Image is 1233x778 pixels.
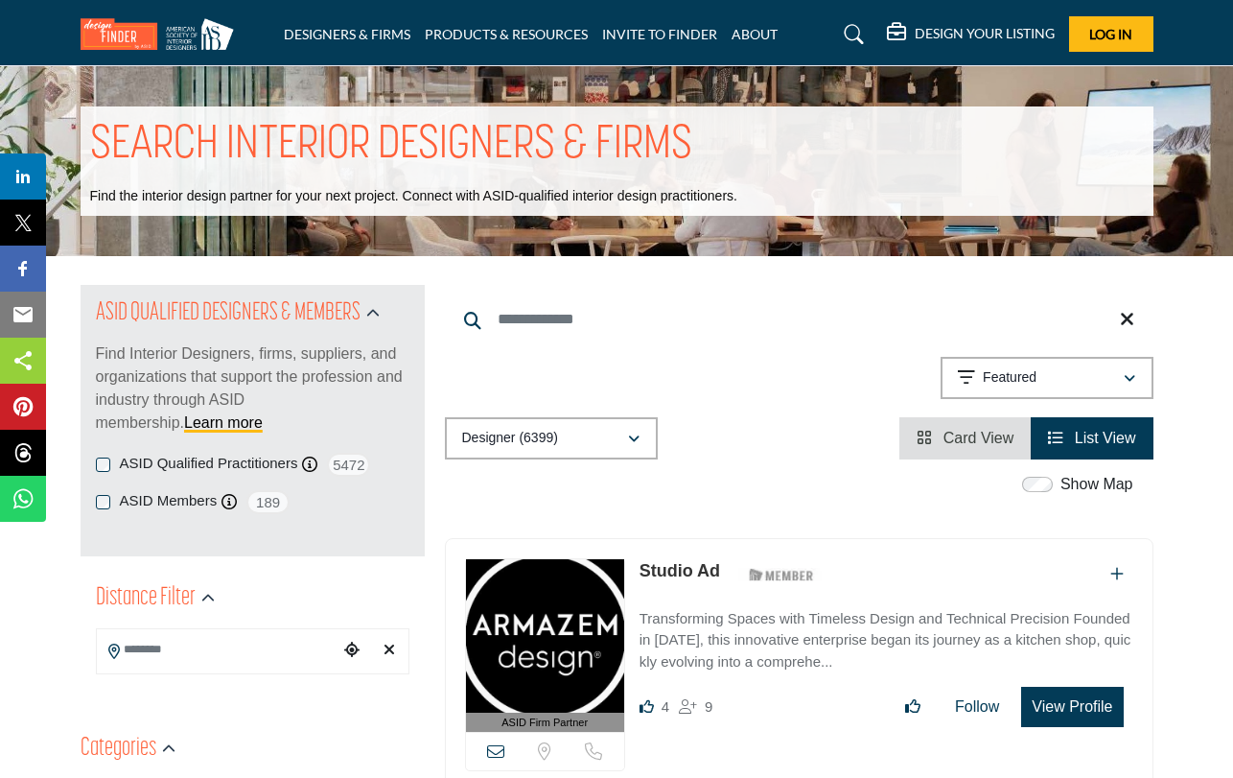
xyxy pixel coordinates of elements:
[887,23,1055,46] div: DESIGN YOUR LISTING
[96,495,110,509] input: ASID Members checkbox
[917,430,1013,446] a: View Card
[96,458,110,472] input: ASID Qualified Practitioners checkbox
[90,187,737,206] p: Find the interior design partner for your next project. Connect with ASID-qualified interior desi...
[120,490,218,512] label: ASID Members
[1089,26,1132,42] span: Log In
[732,26,778,42] a: ABOUT
[640,597,1133,673] a: Transforming Spaces with Timeless Design and Technical Precision Founded in [DATE], this innovati...
[662,698,669,715] span: 4
[942,688,1012,726] button: Follow
[899,417,1031,460] li: Card View
[284,26,410,42] a: DESIGNERS & FIRMS
[462,429,558,448] p: Designer (6399)
[375,630,403,672] div: Clear search location
[96,342,409,435] p: Find Interior Designers, firms, suppliers, and organizations that support the profession and indu...
[640,558,720,584] p: Studio Ad
[705,698,712,715] span: 9
[826,19,876,50] a: Search
[327,453,370,477] span: 5472
[640,608,1133,673] p: Transforming Spaces with Timeless Design and Technical Precision Founded in [DATE], this innovati...
[97,631,338,669] input: Search Location
[120,453,298,475] label: ASID Qualified Practitioners
[1031,417,1152,460] li: List View
[983,368,1036,388] p: Featured
[738,563,825,587] img: ASID Members Badge Icon
[445,417,658,460] button: Designer (6399)
[425,26,588,42] a: PRODUCTS & RESOURCES
[941,357,1153,399] button: Featured
[501,715,588,731] span: ASID Firm Partner
[893,688,933,726] button: Like listing
[466,559,624,733] a: ASID Firm Partner
[81,732,156,766] h2: Categories
[1021,687,1123,727] button: View Profile
[679,695,712,719] div: Followers
[90,116,692,176] h1: SEARCH INTERIOR DESIGNERS & FIRMS
[184,414,263,431] a: Learn more
[96,581,196,616] h2: Distance Filter
[602,26,717,42] a: INVITE TO FINDER
[1110,566,1124,582] a: Add To List
[1069,16,1153,52] button: Log In
[337,630,365,672] div: Choose your current location
[1075,430,1136,446] span: List View
[1048,430,1135,446] a: View List
[96,296,361,331] h2: ASID QUALIFIED DESIGNERS & MEMBERS
[640,699,654,714] i: Likes
[81,18,244,50] img: Site Logo
[246,490,290,514] span: 189
[1060,473,1133,496] label: Show Map
[915,25,1055,42] h5: DESIGN YOUR LISTING
[466,559,624,713] img: Studio Ad
[943,430,1014,446] span: Card View
[445,296,1153,342] input: Search Keyword
[640,561,720,580] a: Studio Ad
